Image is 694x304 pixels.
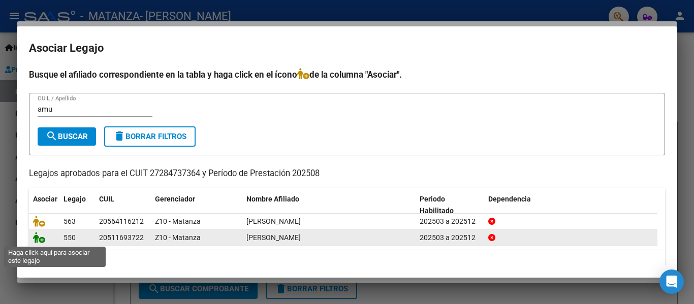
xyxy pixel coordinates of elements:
span: 563 [64,217,76,225]
span: Periodo Habilitado [420,195,454,215]
datatable-header-cell: Gerenciador [151,188,242,222]
span: Gerenciador [155,195,195,203]
div: 202503 a 202512 [420,216,480,227]
h4: Busque el afiliado correspondiente en la tabla y haga click en el ícono de la columna "Asociar". [29,68,665,81]
div: 202503 a 202512 [420,232,480,244]
div: Open Intercom Messenger [659,269,684,294]
span: Nombre Afiliado [246,195,299,203]
span: Asociar [33,195,57,203]
datatable-header-cell: Legajo [59,188,95,222]
button: Borrar Filtros [104,126,196,147]
span: Z10 - Matanza [155,233,201,242]
datatable-header-cell: Asociar [29,188,59,222]
span: Dependencia [488,195,531,203]
span: Legajo [64,195,86,203]
div: 2 registros [29,250,665,276]
datatable-header-cell: Periodo Habilitado [416,188,484,222]
div: 20511693722 [99,232,144,244]
datatable-header-cell: Nombre Afiliado [242,188,416,222]
button: Buscar [38,127,96,146]
span: CUIL [99,195,114,203]
div: 20564116212 [99,216,144,227]
mat-icon: search [46,130,58,142]
span: Borrar Filtros [113,132,186,141]
span: Buscar [46,132,88,141]
span: 550 [64,233,76,242]
h2: Asociar Legajo [29,39,665,58]
span: AMUCHASTEGUI THOMAS URIEL [246,233,301,242]
span: PATRIZZI TIAN SAMUEL [246,217,301,225]
span: Z10 - Matanza [155,217,201,225]
datatable-header-cell: CUIL [95,188,151,222]
p: Legajos aprobados para el CUIT 27284737364 y Período de Prestación 202508 [29,167,665,180]
datatable-header-cell: Dependencia [484,188,657,222]
mat-icon: delete [113,130,125,142]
